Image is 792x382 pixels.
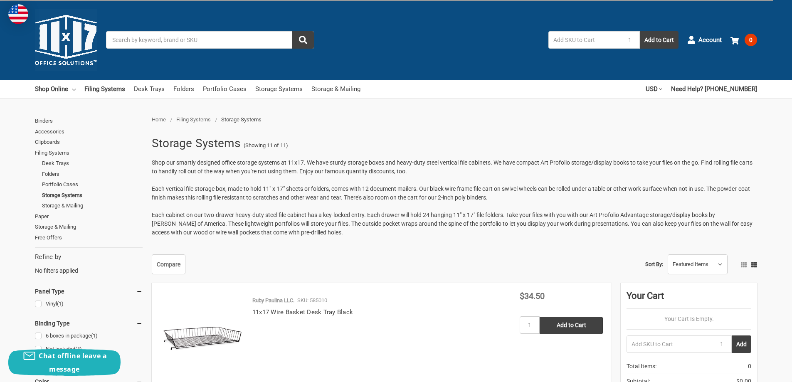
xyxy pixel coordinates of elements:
[698,35,722,45] span: Account
[35,330,143,342] a: 6 boxes in package
[75,346,82,352] span: (4)
[730,29,757,51] a: 0
[540,317,603,334] input: Add to Cart
[646,80,662,98] a: USD
[645,258,663,271] label: Sort By:
[8,4,28,24] img: duty and tax information for United States
[687,29,722,51] a: Account
[627,315,751,323] p: Your Cart Is Empty.
[255,80,303,98] a: Storage Systems
[173,80,194,98] a: Folders
[244,141,288,150] span: (Showing 11 of 11)
[745,34,757,46] span: 0
[627,289,751,309] div: Your Cart
[748,362,751,371] span: 0
[35,9,97,71] img: 11x17.com
[35,80,76,98] a: Shop Online
[84,80,125,98] a: Filing Systems
[152,212,753,236] span: Each cabinet on our two-drawer heavy-duty steel file cabinet has a key-locked entry. Each drawer ...
[35,148,143,158] a: Filing Systems
[35,126,143,137] a: Accessories
[35,252,143,262] h5: Refine by
[640,31,679,49] button: Add to Cart
[35,232,143,243] a: Free Offers
[91,333,98,339] span: (1)
[520,291,545,301] span: $34.50
[152,116,166,123] a: Home
[548,31,620,49] input: Add SKU to Cart
[42,200,143,211] a: Storage & Mailing
[35,298,143,310] a: Vinyl
[152,254,185,274] a: Compare
[106,31,314,49] input: Search by keyword, brand or SKU
[35,137,143,148] a: Clipboards
[221,116,262,123] span: Storage Systems
[152,185,750,201] span: Each vertical file storage box, made to hold 11" x 17" sheets or folders, comes with 12 document ...
[311,80,360,98] a: Storage & Mailing
[152,159,753,175] span: Shop our smartly designed office storage systems at 11x17. We have sturdy storage boxes and heavy...
[42,190,143,201] a: Storage Systems
[252,296,294,305] p: Ruby Paulina LLC.
[252,308,353,316] a: 11x17 Wire Basket Desk Tray Black
[134,80,165,98] a: Desk Trays
[42,179,143,190] a: Portfolio Cases
[57,301,64,307] span: (1)
[732,335,751,353] button: Add
[42,158,143,169] a: Desk Trays
[627,362,656,371] span: Total Items:
[8,349,121,376] button: Chat offline leave a message
[35,344,143,355] a: Not included
[35,318,143,328] h5: Binding Type
[203,80,247,98] a: Portfolio Cases
[152,133,241,154] h1: Storage Systems
[35,286,143,296] h5: Panel Type
[671,80,757,98] a: Need Help? [PHONE_NUMBER]
[35,116,143,126] a: Binders
[160,292,244,375] img: 11x17 Wire Basket Desk Tray Black
[35,211,143,222] a: Paper
[42,169,143,180] a: Folders
[176,116,211,123] a: Filing Systems
[35,222,143,232] a: Storage & Mailing
[35,252,143,275] div: No filters applied
[627,335,712,353] input: Add SKU to Cart
[297,296,327,305] p: SKU: 585010
[39,351,107,374] span: Chat offline leave a message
